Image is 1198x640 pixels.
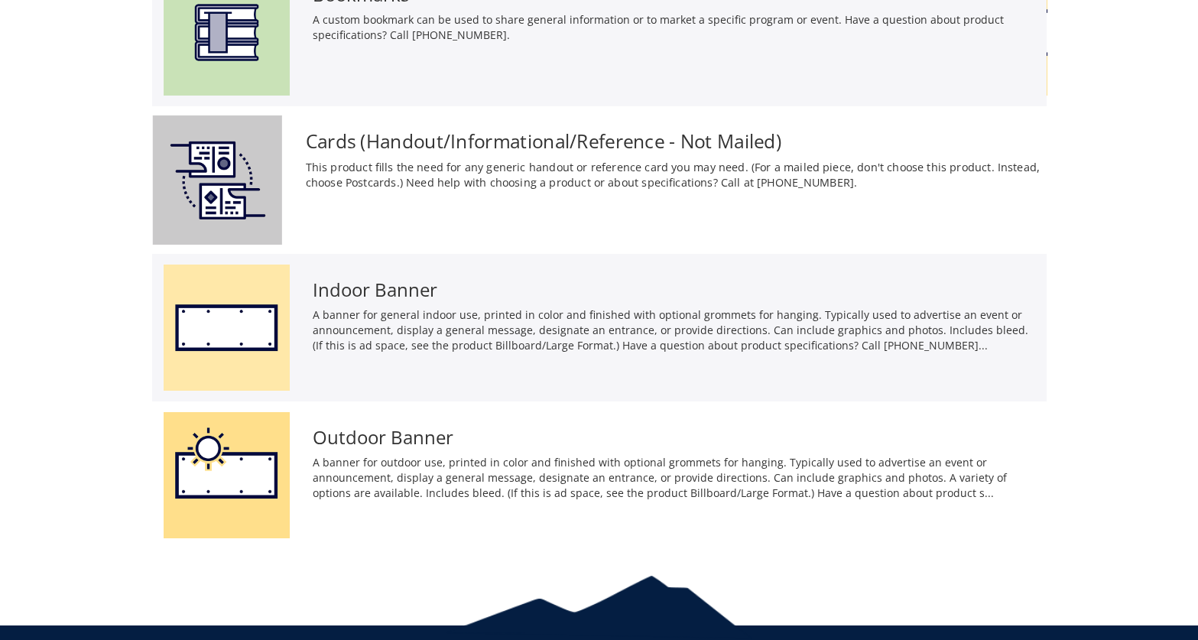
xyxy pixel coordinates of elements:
p: A banner for outdoor use, printed in color and finished with optional grommets for hanging. Typic... [313,455,1035,501]
img: indoor-banner-594923681c52c5.63377287.png [164,265,290,391]
p: A custom bookmark can be used to share general information or to market a specific program or eve... [313,12,1035,43]
a: Cards (Handout/Informational/Reference - Not Mailed) This product fills the need for any generic ... [152,115,1046,245]
a: Outdoor Banner A banner for outdoor use, printed in color and finished with optional grommets for... [164,412,1035,538]
h3: Outdoor Banner [313,427,1035,447]
p: A banner for general indoor use, printed in color and finished with optional grommets for hanging... [313,307,1035,353]
img: index%20reference%20card%20art-5b7c246b46b985.83964793.png [152,115,281,245]
img: outdoor-banner-59a7475505b354.85346843.png [164,412,290,538]
h3: Cards (Handout/Informational/Reference - Not Mailed) [305,131,1046,151]
p: This product fills the need for any generic handout or reference card you may need. (For a mailed... [305,159,1046,190]
h3: Indoor Banner [313,280,1035,300]
a: Indoor Banner A banner for general indoor use, printed in color and finished with optional gromme... [164,265,1035,391]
